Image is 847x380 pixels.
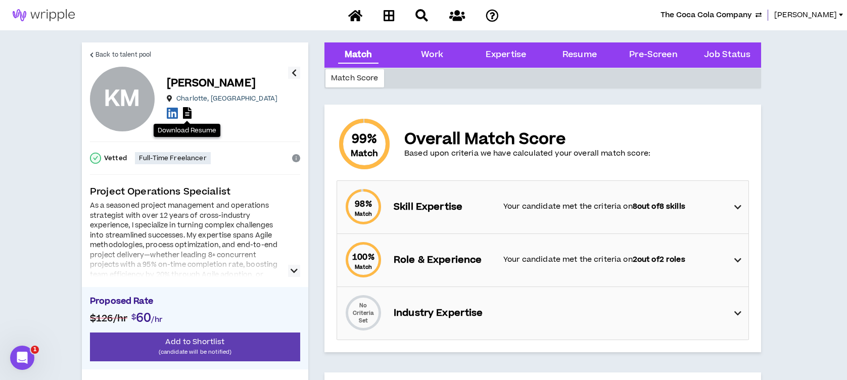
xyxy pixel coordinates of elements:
span: [PERSON_NAME] [774,10,837,21]
p: [PERSON_NAME] [167,76,256,90]
p: Download Resume [158,126,216,135]
small: Match [351,148,378,160]
span: The Coca Cola Company [661,10,751,21]
span: 98 % [355,198,371,210]
p: Skill Expertise [394,200,493,214]
span: 100 % [352,251,374,263]
span: 99 % [352,131,377,148]
div: Expertise [486,49,526,62]
span: Back to talent pool [96,50,151,60]
div: Resume [562,49,597,62]
div: Match Score [325,69,384,87]
p: Charlotte , [GEOGRAPHIC_DATA] [176,94,277,103]
p: Overall Match Score [404,130,650,149]
strong: 2 out of 2 roles [633,254,685,265]
button: The Coca Cola Company [661,10,762,21]
div: 98%MatchSkill ExpertiseYour candidate met the criteria on8out of8 skills [337,181,748,233]
div: No Criteria SetIndustry Expertise [337,287,748,340]
div: Pre-Screen [629,49,677,62]
p: Your candidate met the criteria on [503,254,724,265]
span: 60 [136,309,151,327]
button: Add to Shortlist(candidate will be notified) [90,332,300,361]
div: Keeya M. [90,67,155,131]
span: check-circle [90,153,101,164]
p: Industry Expertise [394,306,493,320]
p: Your candidate met the criteria on [503,201,724,212]
div: Work [421,49,444,62]
p: Proposed Rate [90,295,300,310]
p: (candidate will be notified) [90,347,300,357]
div: Job Status [704,49,750,62]
span: 1 [31,346,39,354]
div: KM [104,88,140,110]
iframe: Intercom live chat [10,346,34,370]
div: As a seasoned project management and operations strategist with over 12 years of cross-industry e... [90,201,282,369]
span: $ [131,312,136,322]
p: Project Operations Specialist [90,185,300,199]
span: $126 /hr [90,312,127,325]
div: 100%MatchRole & ExperienceYour candidate met the criteria on2out of2 roles [337,234,748,287]
p: Vetted [104,154,127,162]
p: No Criteria Set [343,302,384,324]
span: info-circle [292,154,300,162]
p: Full-Time Freelancer [139,154,207,162]
span: Add to Shortlist [165,337,224,347]
a: Back to talent pool [90,42,151,67]
strong: 8 out of 8 skills [633,201,685,212]
small: Match [355,263,372,271]
small: Match [355,210,372,218]
p: Role & Experience [394,253,493,267]
p: Based upon criteria we have calculated your overall match score: [404,149,650,159]
span: /hr [151,314,162,325]
div: Match [345,49,372,62]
